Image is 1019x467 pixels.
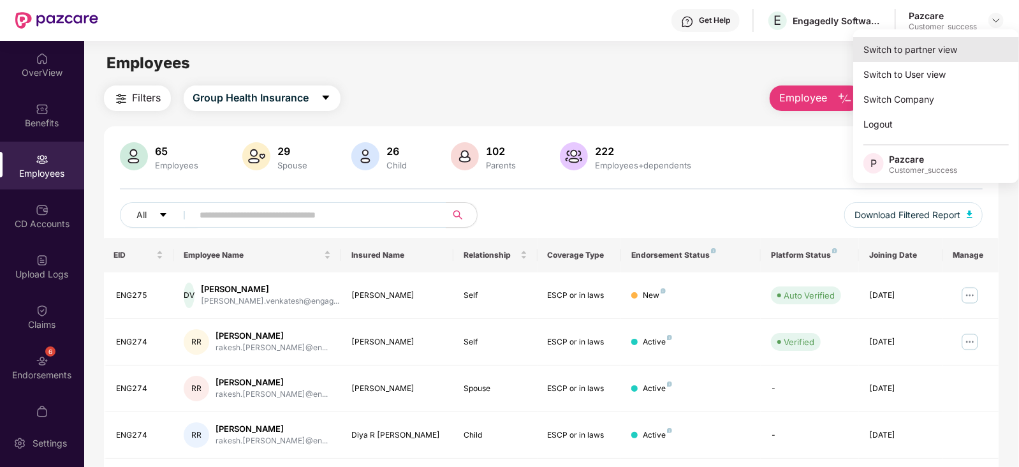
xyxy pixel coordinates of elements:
[909,10,977,22] div: Pazcare
[184,283,194,308] div: DV
[681,15,694,28] img: svg+xml;base64,PHN2ZyBpZD0iSGVscC0zMngzMiIgeG1sbnM9Imh0dHA6Ly93d3cudzMub3JnLzIwMDAvc3ZnIiB3aWR0aD...
[104,85,171,111] button: Filters
[13,437,26,450] img: svg+xml;base64,PHN2ZyBpZD0iU2V0dGluZy0yMHgyMCIgeG1sbnM9Imh0dHA6Ly93d3cudzMub3JnLzIwMDAvc3ZnIiB3aW...
[446,210,471,220] span: search
[699,15,730,26] div: Get Help
[960,332,980,352] img: manageButton
[184,329,209,355] div: RR
[201,295,339,308] div: [PERSON_NAME].venkatesh@engag...
[774,13,782,28] span: E
[464,290,527,302] div: Self
[889,165,957,175] div: Customer_success
[484,160,519,170] div: Parents
[351,142,379,170] img: svg+xml;base64,PHN2ZyB4bWxucz0iaHR0cDovL3d3dy53My5vcmcvMjAwMC9zdmciIHhtbG5zOnhsaW5rPSJodHRwOi8vd3...
[854,208,960,222] span: Download Filtered Report
[184,376,209,401] div: RR
[159,211,168,221] span: caret-down
[643,383,672,395] div: Active
[548,290,612,302] div: ESCP or in laws
[991,15,1001,26] img: svg+xml;base64,PHN2ZyBpZD0iRHJvcGRvd24tMzJ4MzIiIHhtbG5zPSJodHRwOi8vd3d3LnczLm9yZy8yMDAwL3N2ZyIgd2...
[36,254,48,267] img: svg+xml;base64,PHN2ZyBpZD0iVXBsb2FkX0xvZ3MiIGRhdGEtbmFtZT0iVXBsb2FkIExvZ3MiIHhtbG5zPSJodHRwOi8vd3...
[15,12,98,29] img: New Pazcare Logo
[909,22,977,32] div: Customer_success
[793,15,882,27] div: Engagedly Software India Private Limited
[784,289,835,302] div: Auto Verified
[832,248,837,253] img: svg+xml;base64,PHN2ZyB4bWxucz0iaHR0cDovL3d3dy53My5vcmcvMjAwMC9zdmciIHdpZHRoPSI4IiBoZWlnaHQ9IjgiIH...
[216,435,328,447] div: rakesh.[PERSON_NAME]@en...
[242,142,270,170] img: svg+xml;base64,PHN2ZyB4bWxucz0iaHR0cDovL3d3dy53My5vcmcvMjAwMC9zdmciIHhtbG5zOnhsaW5rPSJodHRwOi8vd3...
[960,285,980,306] img: manageButton
[385,160,410,170] div: Child
[351,429,443,441] div: Diya R [PERSON_NAME]
[869,429,933,441] div: [DATE]
[351,383,443,395] div: [PERSON_NAME]
[184,422,209,448] div: RR
[761,366,859,412] td: -
[548,336,612,348] div: ESCP or in laws
[464,336,527,348] div: Self
[451,142,479,170] img: svg+xml;base64,PHN2ZyB4bWxucz0iaHR0cDovL3d3dy53My5vcmcvMjAwMC9zdmciIHhtbG5zOnhsaW5rPSJodHRwOi8vd3...
[120,142,148,170] img: svg+xml;base64,PHN2ZyB4bWxucz0iaHR0cDovL3d3dy53My5vcmcvMjAwMC9zdmciIHhtbG5zOnhsaW5rPSJodHRwOi8vd3...
[45,346,55,357] div: 6
[853,62,1019,87] div: Switch to User view
[643,429,672,441] div: Active
[859,238,943,272] th: Joining Date
[36,103,48,115] img: svg+xml;base64,PHN2ZyBpZD0iQmVuZWZpdHMiIHhtbG5zPSJodHRwOi8vd3d3LnczLm9yZy8yMDAwL3N2ZyIgd2lkdGg9Ij...
[631,250,751,260] div: Endorsement Status
[216,389,328,401] div: rakesh.[PERSON_NAME]@en...
[29,437,71,450] div: Settings
[869,290,933,302] div: [DATE]
[446,202,478,228] button: search
[114,250,154,260] span: EID
[453,238,538,272] th: Relationship
[275,160,311,170] div: Spouse
[321,93,331,104] span: caret-down
[106,54,190,72] span: Employees
[853,87,1019,112] div: Switch Company
[385,145,410,158] div: 26
[889,153,957,165] div: Pazcare
[711,248,716,253] img: svg+xml;base64,PHN2ZyB4bWxucz0iaHR0cDovL3d3dy53My5vcmcvMjAwMC9zdmciIHdpZHRoPSI4IiBoZWlnaHQ9IjgiIH...
[779,90,827,106] span: Employee
[137,208,147,222] span: All
[341,238,453,272] th: Insured Name
[36,304,48,317] img: svg+xml;base64,PHN2ZyBpZD0iQ2xhaW0iIHhtbG5zPSJodHRwOi8vd3d3LnczLm9yZy8yMDAwL3N2ZyIgd2lkdGg9IjIwIi...
[548,383,612,395] div: ESCP or in laws
[201,283,339,295] div: [PERSON_NAME]
[117,383,164,395] div: ENG274
[593,145,694,158] div: 222
[870,156,877,171] span: P
[853,37,1019,62] div: Switch to partner view
[869,383,933,395] div: [DATE]
[114,91,129,107] img: svg+xml;base64,PHN2ZyB4bWxucz0iaHR0cDovL3d3dy53My5vcmcvMjAwMC9zdmciIHdpZHRoPSIyNCIgaGVpZ2h0PSIyNC...
[104,238,174,272] th: EID
[216,423,328,435] div: [PERSON_NAME]
[770,85,862,111] button: Employee
[117,429,164,441] div: ENG274
[853,112,1019,137] div: Logout
[133,90,161,106] span: Filters
[153,145,202,158] div: 65
[967,211,973,218] img: svg+xml;base64,PHN2ZyB4bWxucz0iaHR0cDovL3d3dy53My5vcmcvMjAwMC9zdmciIHhtbG5zOnhsaW5rPSJodHRwOi8vd3...
[784,336,814,348] div: Verified
[667,382,672,387] img: svg+xml;base64,PHN2ZyB4bWxucz0iaHR0cDovL3d3dy53My5vcmcvMjAwMC9zdmciIHdpZHRoPSI4IiBoZWlnaHQ9IjgiIH...
[36,153,48,166] img: svg+xml;base64,PHN2ZyBpZD0iRW1wbG95ZWVzIiB4bWxucz0iaHR0cDovL3d3dy53My5vcmcvMjAwMC9zdmciIHdpZHRoPS...
[593,160,694,170] div: Employees+dependents
[193,90,309,106] span: Group Health Insurance
[667,335,672,340] img: svg+xml;base64,PHN2ZyB4bWxucz0iaHR0cDovL3d3dy53My5vcmcvMjAwMC9zdmciIHdpZHRoPSI4IiBoZWlnaHQ9IjgiIH...
[351,336,443,348] div: [PERSON_NAME]
[117,336,164,348] div: ENG274
[117,290,164,302] div: ENG275
[36,204,48,216] img: svg+xml;base64,PHN2ZyBpZD0iQ0RfQWNjb3VudHMiIGRhdGEtbmFtZT0iQ0QgQWNjb3VudHMiIHhtbG5zPSJodHRwOi8vd3...
[36,355,48,367] img: svg+xml;base64,PHN2ZyBpZD0iRW5kb3JzZW1lbnRzIiB4bWxucz0iaHR0cDovL3d3dy53My5vcmcvMjAwMC9zdmciIHdpZH...
[351,290,443,302] div: [PERSON_NAME]
[216,330,328,342] div: [PERSON_NAME]
[844,202,983,228] button: Download Filtered Report
[484,145,519,158] div: 102
[36,52,48,65] img: svg+xml;base64,PHN2ZyBpZD0iSG9tZSIgeG1sbnM9Imh0dHA6Ly93d3cudzMub3JnLzIwMDAvc3ZnIiB3aWR0aD0iMjAiIG...
[771,250,849,260] div: Platform Status
[837,91,853,107] img: svg+xml;base64,PHN2ZyB4bWxucz0iaHR0cDovL3d3dy53My5vcmcvMjAwMC9zdmciIHhtbG5zOnhsaW5rPSJodHRwOi8vd3...
[464,383,527,395] div: Spouse
[216,376,328,389] div: [PERSON_NAME]
[538,238,622,272] th: Coverage Type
